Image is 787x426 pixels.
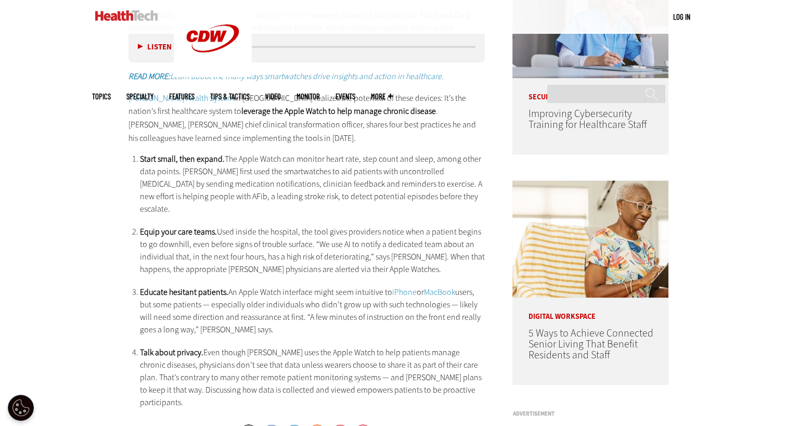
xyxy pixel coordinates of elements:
li: The Apple Watch can monitor heart rate, step count and sleep, among other data points. [PERSON_NA... [140,153,485,215]
a: CDW [174,69,252,80]
strong: Equip your care teams. [140,226,217,237]
img: Home [95,10,158,21]
li: Used inside the hospital, the tool gives providers notice when a patient begins to go downhill, e... [140,226,485,276]
div: Cookie Settings [8,395,34,421]
a: Improving Cybersecurity Training for Healthcare Staff [528,107,647,132]
p: Digital Workspace [512,298,668,320]
span: Topics [92,93,111,100]
a: Log in [673,12,690,21]
a: Events [336,93,355,100]
a: Tips & Tactics [210,93,250,100]
p: Security [512,78,668,101]
span: Specialty [126,93,153,100]
a: iPhone [392,287,417,298]
strong: Start small, then expand. [140,153,225,164]
strong: Educate hesitant patients. [140,287,228,298]
h3: Advertisement [512,411,668,417]
li: Even though [PERSON_NAME] uses the Apple Watch to help patients manage chronic diseases, physicia... [140,346,485,409]
div: User menu [673,11,690,22]
button: Open Preferences [8,395,34,421]
li: An Apple Watch interface might seem intuitive to or users, but some patients — especially older i... [140,286,485,336]
strong: Talk about privacy. [140,347,203,358]
p: in [GEOGRAPHIC_DATA] realizes the potential of these devices: It’s the nation’s first healthcare ... [128,92,485,145]
img: Networking Solutions for Senior Living [512,180,668,298]
span: More [371,93,393,100]
a: 5 Ways to Achieve Connected Senior Living That Benefit Residents and Staff [528,326,653,362]
a: Features [169,93,195,100]
a: Video [265,93,281,100]
a: MonITor [296,93,320,100]
a: MacBook [424,287,455,298]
